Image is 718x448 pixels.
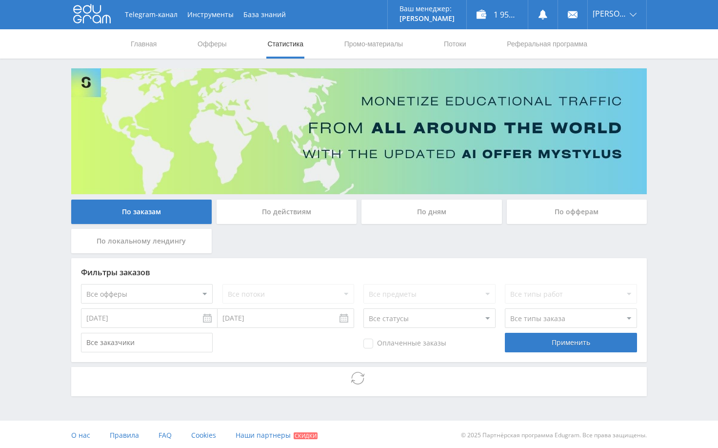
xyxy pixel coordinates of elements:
span: Cookies [191,430,216,440]
div: По дням [361,200,502,224]
input: Все заказчики [81,333,213,352]
span: [PERSON_NAME] [593,10,627,18]
div: Применить [505,333,637,352]
a: Офферы [197,29,228,59]
p: Ваш менеджер: [399,5,455,13]
a: Потоки [443,29,467,59]
p: [PERSON_NAME] [399,15,455,22]
a: Статистика [266,29,304,59]
span: FAQ [159,430,172,440]
span: Наши партнеры [236,430,291,440]
span: Правила [110,430,139,440]
div: По действиям [217,200,357,224]
span: О нас [71,430,90,440]
div: По офферам [507,200,647,224]
div: По локальному лендингу [71,229,212,253]
div: Фильтры заказов [81,268,637,277]
a: Промо-материалы [343,29,404,59]
a: Главная [130,29,158,59]
span: Скидки [294,432,318,439]
a: Реферальная программа [506,29,588,59]
span: Оплаченные заказы [363,339,446,348]
div: По заказам [71,200,212,224]
img: Banner [71,68,647,194]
